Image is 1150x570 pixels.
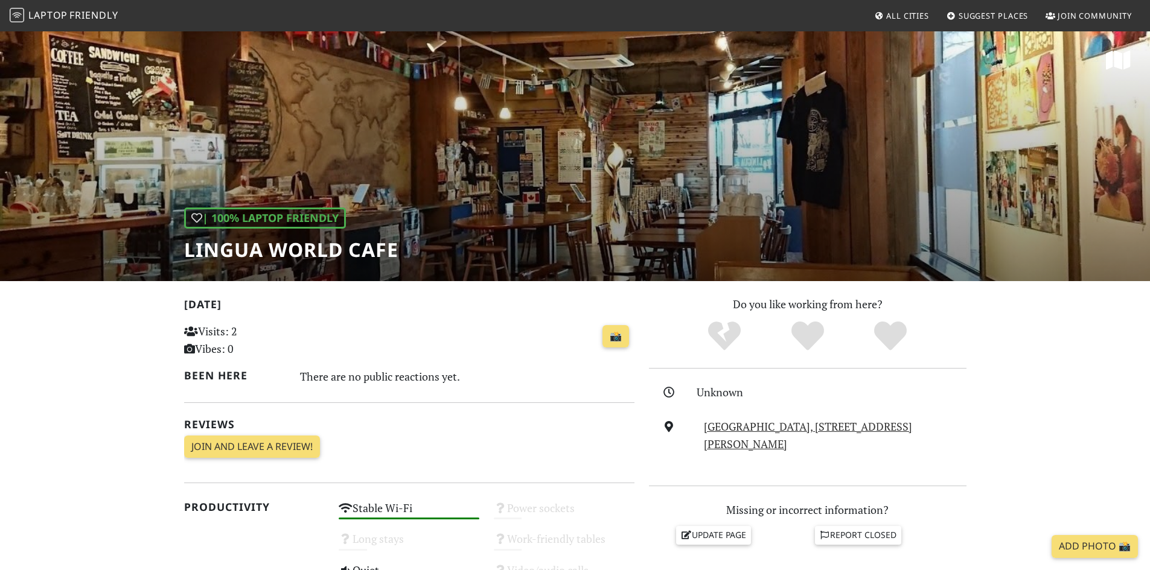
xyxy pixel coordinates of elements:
[602,325,629,348] a: 📸
[487,529,642,560] div: Work-friendly tables
[766,320,849,353] div: Yes
[886,10,929,21] span: All Cities
[10,8,24,22] img: LaptopFriendly
[487,498,642,529] div: Power sockets
[649,501,966,519] p: Missing or incorrect information?
[184,238,398,261] h1: Lingua World Cafe
[683,320,766,353] div: No
[676,526,751,544] a: Update page
[1041,5,1137,27] a: Join Community
[184,207,346,229] div: | 100% Laptop Friendly
[184,435,320,458] a: Join and leave a review!
[942,5,1033,27] a: Suggest Places
[184,418,634,431] h2: Reviews
[184,298,634,315] h2: [DATE]
[331,529,487,560] div: Long stays
[1052,535,1138,558] a: Add Photo 📸
[184,369,286,382] h2: Been here
[959,10,1029,21] span: Suggest Places
[697,384,973,401] div: Unknown
[649,296,966,313] p: Do you like working from here?
[331,498,487,529] div: Stable Wi-Fi
[704,419,912,451] a: [GEOGRAPHIC_DATA], [STREET_ADDRESS][PERSON_NAME]
[300,367,634,386] div: There are no public reactions yet.
[869,5,934,27] a: All Cities
[815,526,902,544] a: Report closed
[10,5,118,27] a: LaptopFriendly LaptopFriendly
[849,320,932,353] div: Definitely!
[1058,10,1132,21] span: Join Community
[69,8,118,22] span: Friendly
[28,8,68,22] span: Laptop
[184,323,325,358] p: Visits: 2 Vibes: 0
[184,501,325,513] h2: Productivity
